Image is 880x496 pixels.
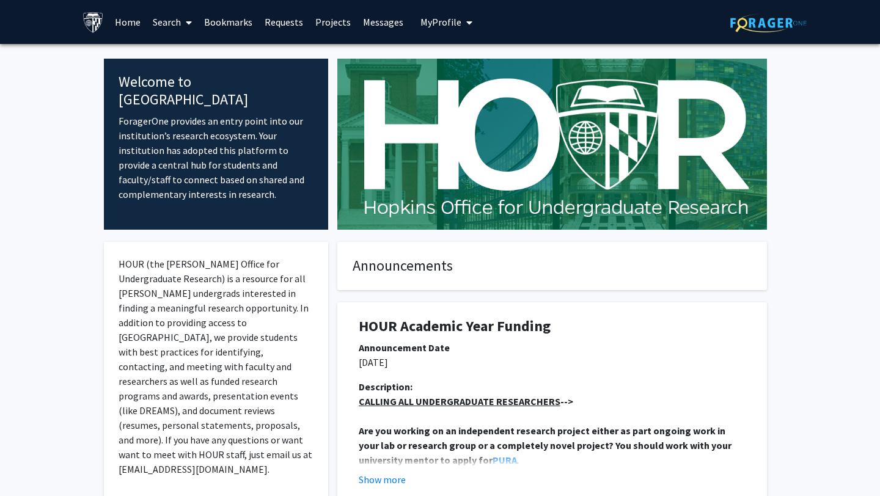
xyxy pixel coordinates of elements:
[82,12,104,33] img: Johns Hopkins University Logo
[119,114,313,202] p: ForagerOne provides an entry point into our institution’s research ecosystem. Your institution ha...
[119,73,313,109] h4: Welcome to [GEOGRAPHIC_DATA]
[359,355,746,370] p: [DATE]
[359,425,733,466] strong: Are you working on an independent research project either as part ongoing work in your lab or res...
[353,257,752,275] h4: Announcements
[258,1,309,43] a: Requests
[9,441,52,487] iframe: Chat
[357,1,409,43] a: Messages
[109,1,147,43] a: Home
[420,16,461,28] span: My Profile
[359,318,746,335] h1: HOUR Academic Year Funding
[359,395,560,407] u: CALLING ALL UNDERGRADUATE RESEARCHERS
[119,257,313,476] p: HOUR (the [PERSON_NAME] Office for Undergraduate Research) is a resource for all [PERSON_NAME] un...
[493,454,517,466] a: PURA
[359,379,746,394] div: Description:
[147,1,198,43] a: Search
[359,472,406,487] button: Show more
[359,340,746,355] div: Announcement Date
[359,395,573,407] strong: -->
[337,59,767,230] img: Cover Image
[730,13,807,32] img: ForagerOne Logo
[359,423,746,467] p: .
[309,1,357,43] a: Projects
[198,1,258,43] a: Bookmarks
